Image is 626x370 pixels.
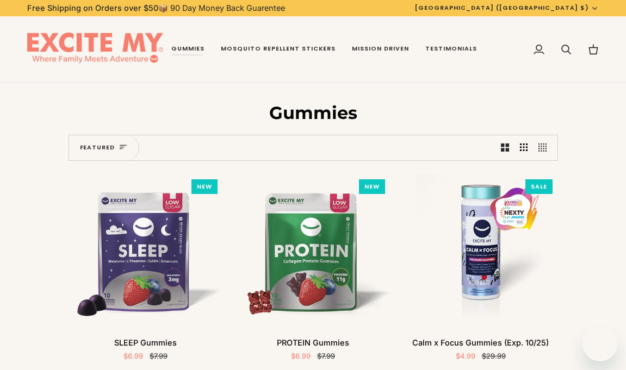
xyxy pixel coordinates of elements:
div: NEW [191,179,218,195]
product-grid-item: Calm x Focus Gummies (Exp. 10/25) [404,174,558,362]
product-grid-item-variant: Default Title [69,174,223,328]
span: Featured [80,143,115,153]
img: EXCITE MY® [27,33,163,66]
a: Mosquito Repellent Stickers [213,16,344,83]
span: Mission Driven [352,45,409,53]
product-grid-item: SLEEP Gummies [69,174,223,362]
span: $6.99 [123,352,143,360]
a: Calm x Focus Gummies (Exp. 10/25) [404,174,558,328]
h1: Gummies [69,102,558,124]
p: SLEEP Gummies [114,337,177,349]
a: Calm x Focus Gummies (Exp. 10/25) [404,333,558,362]
button: Sort [69,135,139,160]
div: SALE [525,179,553,195]
product-grid-item-variant: Default Title [404,174,558,328]
button: [GEOGRAPHIC_DATA] ([GEOGRAPHIC_DATA] $) [407,3,607,12]
span: Gummies [171,45,204,53]
iframe: Button to launch messaging window [582,327,617,361]
product-grid-item-variant: Default Title [236,174,391,328]
product-grid-item: PROTEIN Gummies [236,174,391,362]
span: $7.99 [150,352,168,360]
strong: Free Shipping on Orders over $50 [27,3,158,12]
span: $4.99 [456,352,475,360]
a: Mission Driven [344,16,417,83]
a: PROTEIN Gummies [236,333,391,362]
a: Testimonials [417,16,485,83]
p: 📦 90 Day Money Back Guarentee [27,2,285,14]
p: Calm x Focus Gummies (Exp. 10/25) [412,337,549,349]
span: Testimonials [425,45,477,53]
a: SLEEP Gummies [69,174,223,328]
span: $7.99 [317,352,335,360]
a: SLEEP Gummies [69,333,223,362]
span: Mosquito Repellent Stickers [221,45,336,53]
p: PROTEIN Gummies [277,337,349,349]
span: $29.99 [482,352,506,360]
a: PROTEIN Gummies [236,174,391,328]
button: Show 2 products per row [495,135,515,160]
button: Show 3 products per row [515,135,534,160]
div: NEW [359,179,385,195]
a: Gummies [163,16,213,83]
span: $6.99 [291,352,311,360]
button: Show 4 products per row [533,135,557,160]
